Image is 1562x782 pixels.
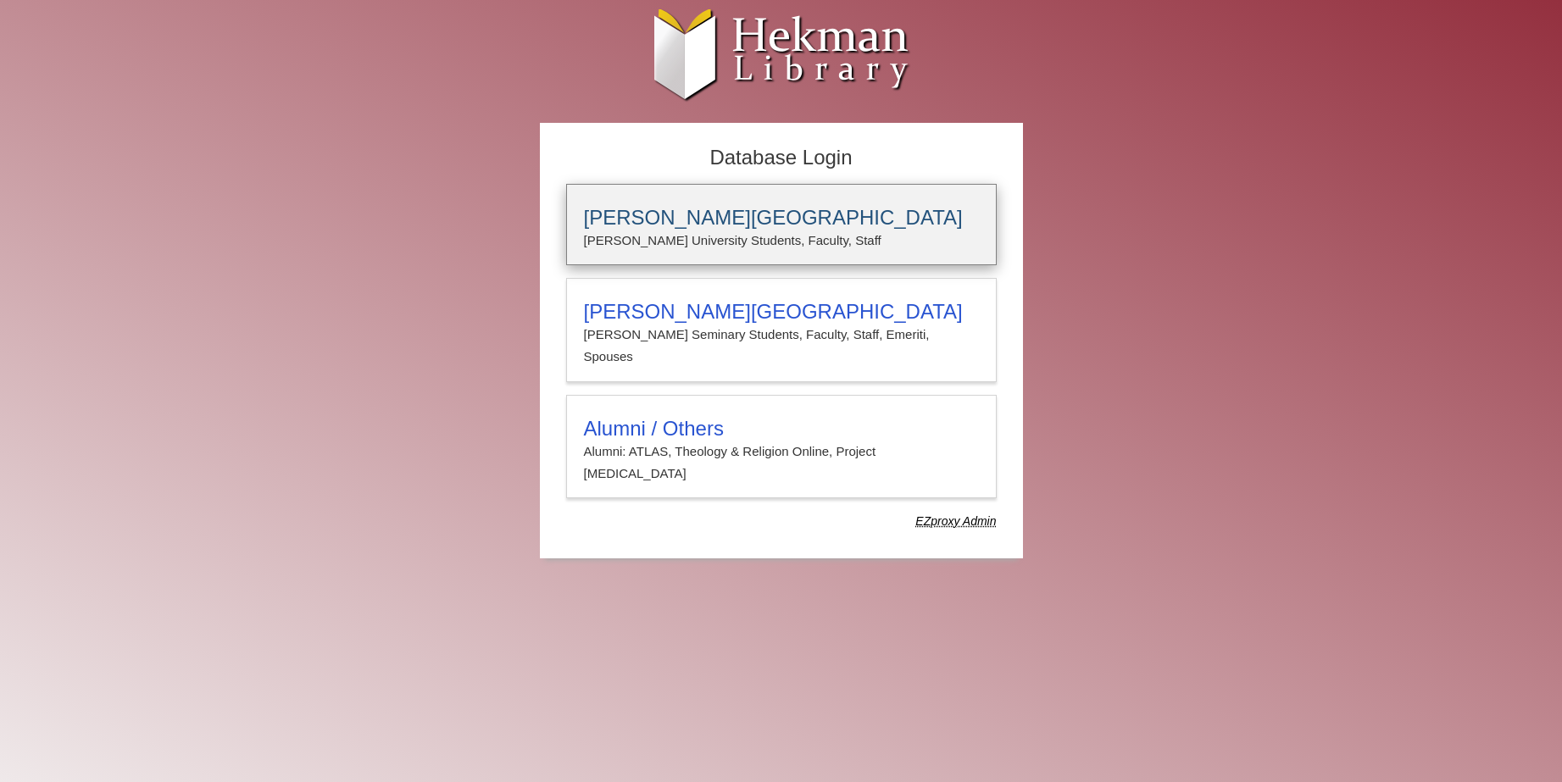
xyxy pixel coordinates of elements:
h3: [PERSON_NAME][GEOGRAPHIC_DATA] [584,300,979,324]
h2: Database Login [558,141,1005,175]
a: [PERSON_NAME][GEOGRAPHIC_DATA][PERSON_NAME] University Students, Faculty, Staff [566,184,997,265]
p: Alumni: ATLAS, Theology & Religion Online, Project [MEDICAL_DATA] [584,441,979,485]
h3: [PERSON_NAME][GEOGRAPHIC_DATA] [584,206,979,230]
p: [PERSON_NAME] Seminary Students, Faculty, Staff, Emeriti, Spouses [584,324,979,369]
dfn: Use Alumni login [915,514,996,528]
p: [PERSON_NAME] University Students, Faculty, Staff [584,230,979,252]
a: [PERSON_NAME][GEOGRAPHIC_DATA][PERSON_NAME] Seminary Students, Faculty, Staff, Emeriti, Spouses [566,278,997,382]
summary: Alumni / OthersAlumni: ATLAS, Theology & Religion Online, Project [MEDICAL_DATA] [584,417,979,485]
h3: Alumni / Others [584,417,979,441]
